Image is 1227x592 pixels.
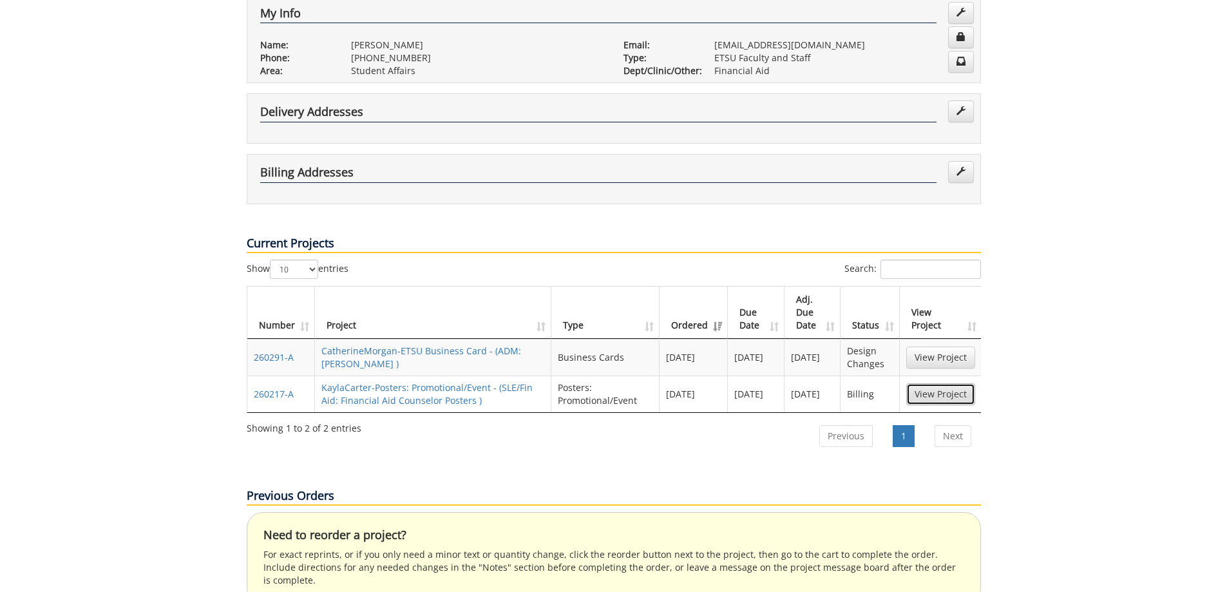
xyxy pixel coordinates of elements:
[785,339,841,376] td: [DATE]
[660,376,728,412] td: [DATE]
[254,351,294,363] a: 260291-A
[948,2,974,24] a: Edit Info
[785,287,841,339] th: Adj. Due Date: activate to sort column ascending
[247,488,981,506] p: Previous Orders
[260,7,937,24] h4: My Info
[948,100,974,122] a: Edit Addresses
[893,425,915,447] a: 1
[260,52,332,64] p: Phone:
[351,64,604,77] p: Student Affairs
[948,51,974,73] a: Change Communication Preferences
[785,376,841,412] td: [DATE]
[247,260,348,279] label: Show entries
[321,381,533,406] a: KaylaCarter-Posters: Promotional/Event - (SLE/Fin Aid: Financial Aid Counselor Posters )
[948,161,974,183] a: Edit Addresses
[900,287,982,339] th: View Project: activate to sort column ascending
[247,235,981,253] p: Current Projects
[551,287,660,339] th: Type: activate to sort column ascending
[660,287,728,339] th: Ordered: activate to sort column ascending
[728,376,785,412] td: [DATE]
[321,345,521,370] a: CatherineMorgan-ETSU Business Card - (ADM: [PERSON_NAME] )
[260,39,332,52] p: Name:
[660,339,728,376] td: [DATE]
[935,425,971,447] a: Next
[247,287,315,339] th: Number: activate to sort column ascending
[841,376,899,412] td: Billing
[841,339,899,376] td: Design Changes
[315,287,551,339] th: Project: activate to sort column ascending
[844,260,981,279] label: Search:
[247,417,361,435] div: Showing 1 to 2 of 2 entries
[714,52,967,64] p: ETSU Faculty and Staff
[728,339,785,376] td: [DATE]
[270,260,318,279] select: Showentries
[819,425,873,447] a: Previous
[714,64,967,77] p: Financial Aid
[254,388,294,400] a: 260217-A
[623,39,695,52] p: Email:
[841,287,899,339] th: Status: activate to sort column ascending
[260,166,937,183] h4: Billing Addresses
[551,339,660,376] td: Business Cards
[714,39,967,52] p: [EMAIL_ADDRESS][DOMAIN_NAME]
[551,376,660,412] td: Posters: Promotional/Event
[351,52,604,64] p: [PHONE_NUMBER]
[263,548,964,587] p: For exact reprints, or if you only need a minor text or quantity change, click the reorder button...
[880,260,981,279] input: Search:
[906,383,975,405] a: View Project
[260,64,332,77] p: Area:
[906,347,975,368] a: View Project
[263,529,964,542] h4: Need to reorder a project?
[260,106,937,122] h4: Delivery Addresses
[623,52,695,64] p: Type:
[948,26,974,48] a: Change Password
[623,64,695,77] p: Dept/Clinic/Other:
[351,39,604,52] p: [PERSON_NAME]
[728,287,785,339] th: Due Date: activate to sort column ascending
